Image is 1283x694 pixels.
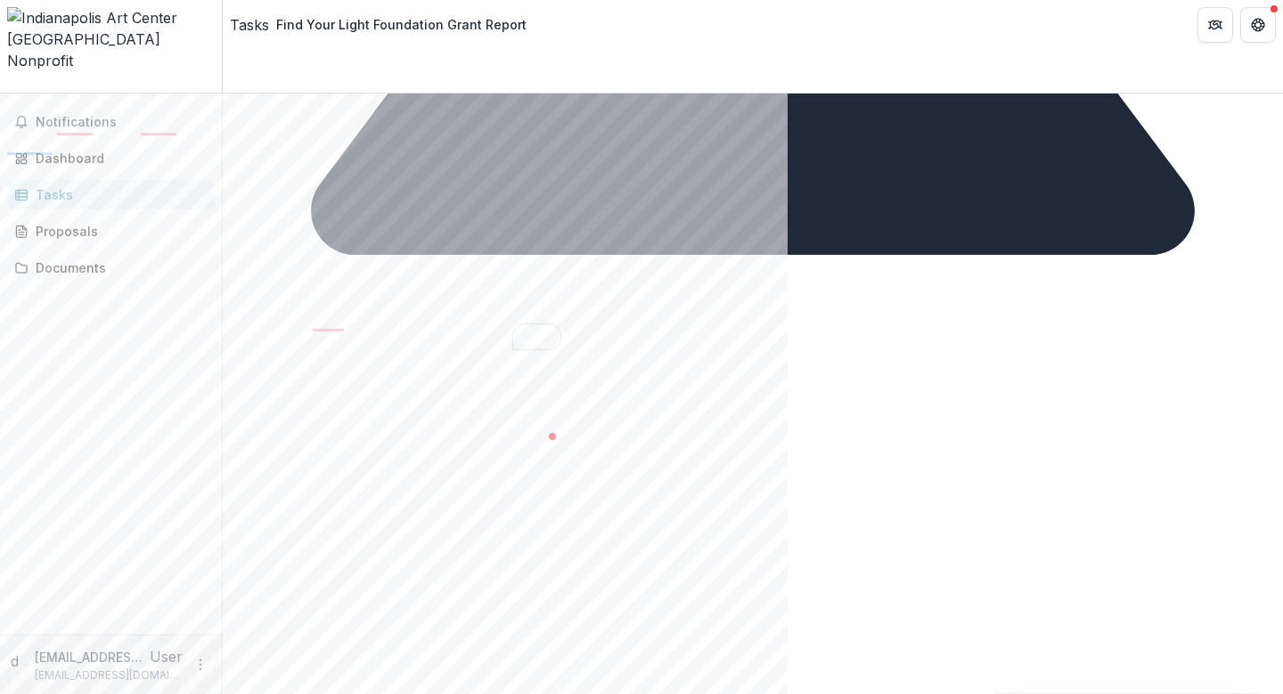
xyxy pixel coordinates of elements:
img: Indianapolis Art Center [7,7,215,29]
div: Documents [36,258,200,277]
a: Tasks [230,14,269,36]
button: Partners [1197,7,1233,43]
a: Dashboard [7,143,215,173]
span: Notifications [36,115,208,130]
div: [GEOGRAPHIC_DATA] [7,29,215,50]
button: More [190,654,211,675]
p: User [150,646,183,667]
button: Get Help [1240,7,1276,43]
div: Proposals [36,222,200,241]
span: Nonprofit [7,52,73,69]
p: [EMAIL_ADDRESS][DOMAIN_NAME] [35,667,183,683]
div: Dashboard [36,149,200,167]
div: development@indplsartcenter.org [11,650,28,672]
a: Tasks [7,180,215,209]
button: Notifications [7,108,215,136]
div: Tasks [36,185,200,204]
a: Documents [7,253,215,282]
div: Find Your Light Foundation Grant Report [276,15,527,34]
a: Proposals [7,216,215,246]
nav: breadcrumb [230,12,534,37]
p: [EMAIL_ADDRESS][DOMAIN_NAME] [35,648,150,666]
